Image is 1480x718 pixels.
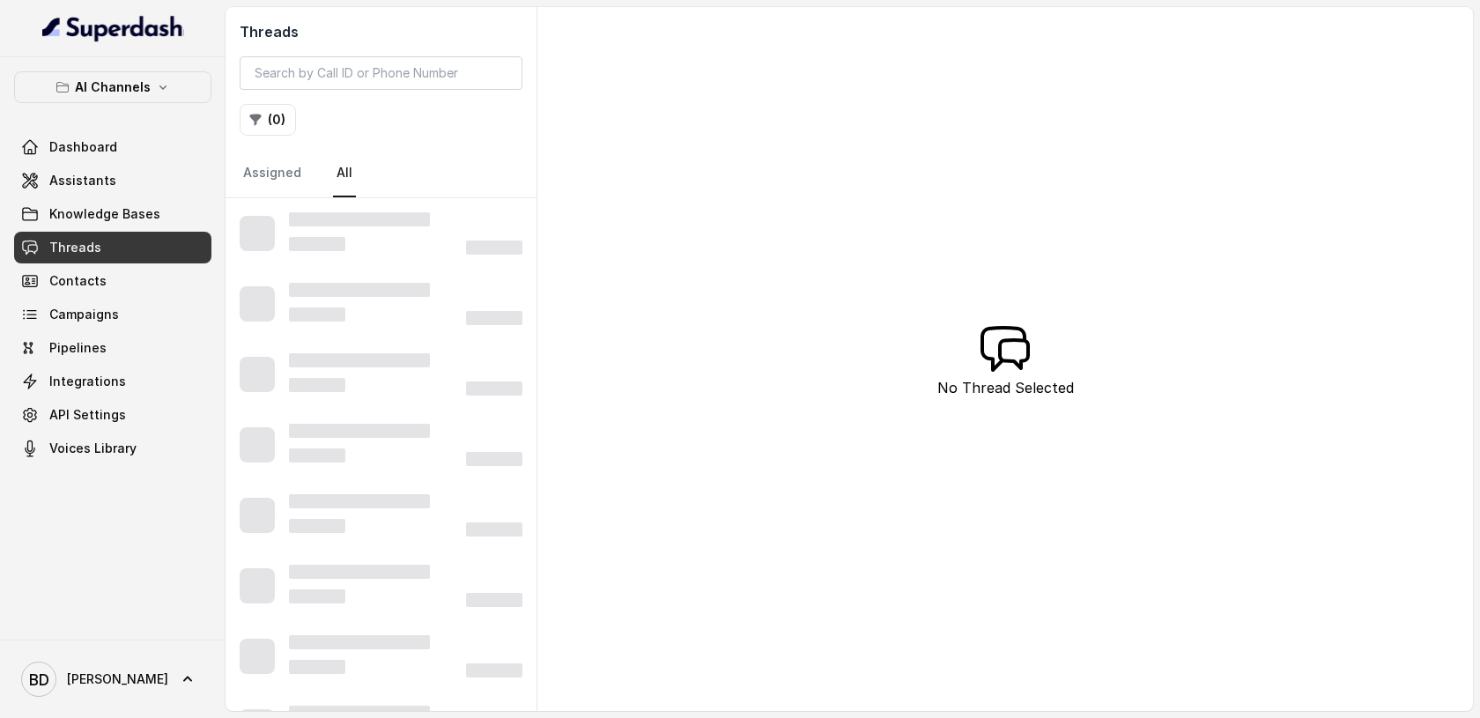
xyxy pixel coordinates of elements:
a: Threads [14,232,211,263]
span: Knowledge Bases [49,205,160,223]
nav: Tabs [240,150,522,197]
span: [PERSON_NAME] [67,670,168,688]
span: Contacts [49,272,107,290]
a: Pipelines [14,332,211,364]
a: Contacts [14,265,211,297]
h2: Threads [240,21,522,42]
a: Knowledge Bases [14,198,211,230]
img: light.svg [42,14,184,42]
a: Voices Library [14,433,211,464]
span: Dashboard [49,138,117,156]
p: AI Channels [75,77,151,98]
span: Integrations [49,373,126,390]
span: Voices Library [49,440,137,457]
text: BD [29,670,49,689]
a: API Settings [14,399,211,431]
span: Assistants [49,172,116,189]
a: Assigned [240,150,305,197]
button: AI Channels [14,71,211,103]
button: (0) [240,104,296,136]
span: API Settings [49,406,126,424]
a: Assistants [14,165,211,196]
p: No Thread Selected [937,377,1074,398]
a: Integrations [14,366,211,397]
span: Pipelines [49,339,107,357]
span: Threads [49,239,101,256]
input: Search by Call ID or Phone Number [240,56,522,90]
a: [PERSON_NAME] [14,655,211,704]
a: All [333,150,356,197]
a: Dashboard [14,131,211,163]
a: Campaigns [14,299,211,330]
span: Campaigns [49,306,119,323]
